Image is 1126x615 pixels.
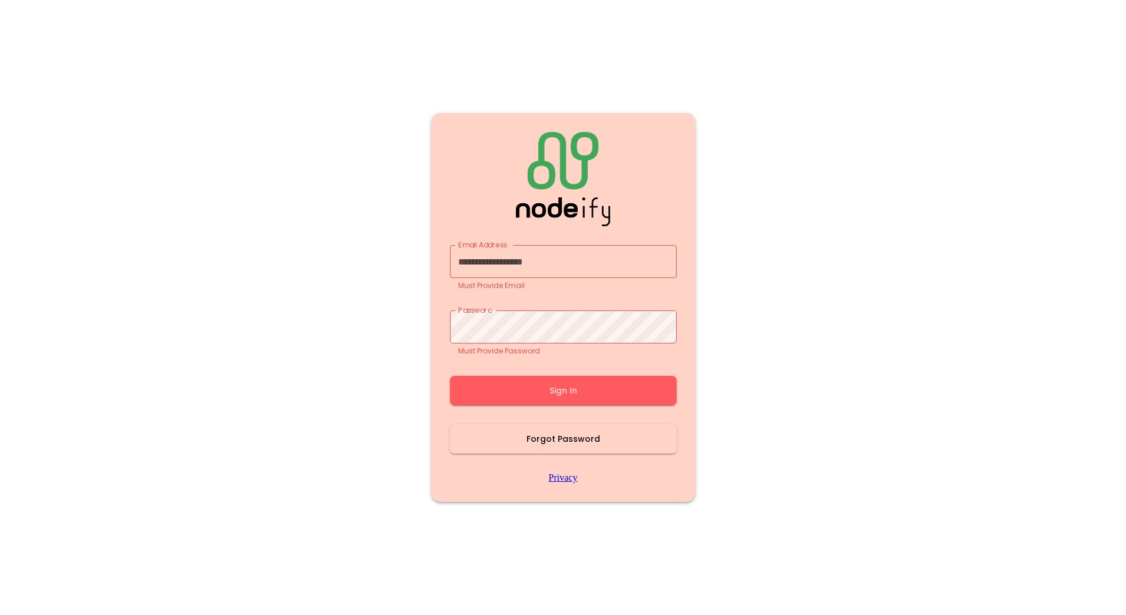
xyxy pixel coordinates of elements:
a: Privacy [549,472,578,483]
button: Sign In [450,376,677,405]
img: Logo [516,132,610,226]
button: Forgot Password [450,424,677,454]
label: Password [458,305,492,315]
label: Email Address [458,240,507,250]
p: Must Provide Password [458,345,668,357]
p: Must Provide Email [458,280,668,292]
